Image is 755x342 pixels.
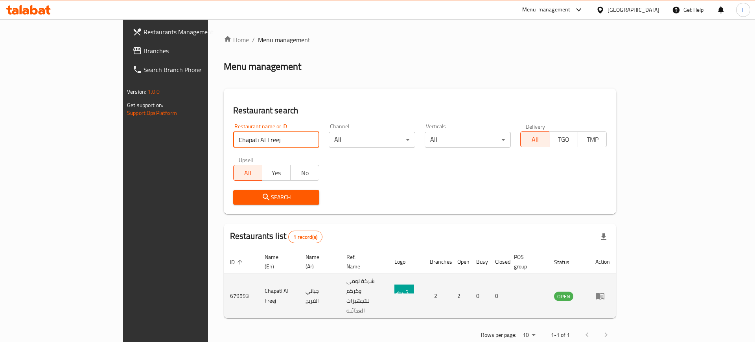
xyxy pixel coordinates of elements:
[144,46,243,55] span: Branches
[589,250,616,274] th: Action
[144,65,243,74] span: Search Branch Phone
[388,250,424,274] th: Logo
[147,87,160,97] span: 1.0.0
[252,35,255,44] li: /
[233,132,320,148] input: Search for restaurant name or ID..
[481,330,516,340] p: Rows per page:
[470,274,489,318] td: 0
[489,250,508,274] th: Closed
[451,250,470,274] th: Open
[340,274,388,318] td: شركة لومي وكركم للتجهيزات الغذائية
[233,165,262,181] button: All
[329,132,415,148] div: All
[230,257,245,267] span: ID
[554,292,573,301] span: OPEN
[126,60,249,79] a: Search Branch Phone
[224,35,616,44] nav: breadcrumb
[424,250,451,274] th: Branches
[233,105,607,116] h2: Restaurant search
[742,6,744,14] span: F
[233,190,320,205] button: Search
[425,132,511,148] div: All
[394,285,414,304] img: Chapati Al Freej
[526,124,545,129] label: Delivery
[299,274,340,318] td: جباتي الفريج
[262,165,291,181] button: Yes
[519,329,538,341] div: Rows per page:
[306,252,331,271] span: Name (Ar)
[239,192,313,202] span: Search
[578,131,607,147] button: TMP
[424,274,451,318] td: 2
[346,252,378,271] span: Ref. Name
[520,131,549,147] button: All
[594,227,613,246] div: Export file
[258,274,300,318] td: Chapati Al Freej
[581,134,604,145] span: TMP
[126,22,249,41] a: Restaurants Management
[265,252,290,271] span: Name (En)
[224,60,301,73] h2: Menu management
[265,167,288,179] span: Yes
[258,35,310,44] span: Menu management
[522,5,571,15] div: Menu-management
[290,165,319,181] button: No
[288,231,322,243] div: Total records count
[470,250,489,274] th: Busy
[608,6,659,14] div: [GEOGRAPHIC_DATA]
[552,134,575,145] span: TGO
[549,131,578,147] button: TGO
[514,252,538,271] span: POS group
[224,250,616,318] table: enhanced table
[551,330,570,340] p: 1-1 of 1
[230,230,322,243] h2: Restaurants list
[126,41,249,60] a: Branches
[144,27,243,37] span: Restaurants Management
[127,100,163,110] span: Get support on:
[237,167,259,179] span: All
[524,134,546,145] span: All
[294,167,316,179] span: No
[127,108,177,118] a: Support.OpsPlatform
[289,233,322,241] span: 1 record(s)
[554,257,580,267] span: Status
[239,157,253,163] label: Upsell
[451,274,470,318] td: 2
[489,274,508,318] td: 0
[554,292,573,301] div: OPEN
[127,87,146,97] span: Version:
